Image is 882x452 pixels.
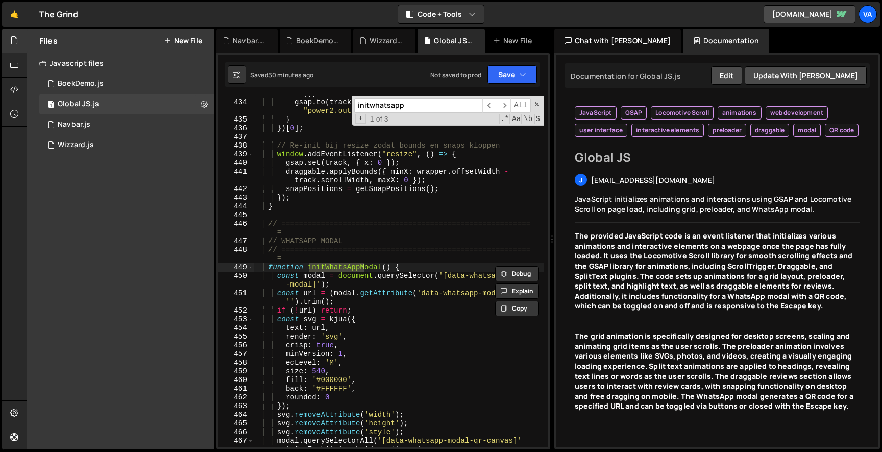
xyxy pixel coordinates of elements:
span: GSAP [625,109,643,117]
div: 461 [218,385,254,393]
div: 466 [218,428,254,437]
span: Whole Word Search [523,114,533,124]
div: 453 [218,315,254,324]
div: 17048/46890.js [39,94,214,114]
div: Global JS.js [58,100,99,109]
div: 455 [218,332,254,341]
div: The Grind [39,8,78,20]
div: BoekDemo.js [296,36,339,46]
div: 448 [218,246,254,263]
div: 438 [218,141,254,150]
a: 🤙 [2,2,27,27]
div: 17048/47224.js [39,114,214,135]
h2: Files [39,35,58,46]
div: 456 [218,341,254,350]
div: 459 [218,367,254,376]
div: 442 [218,185,254,194]
span: Locomotive Scroll [655,109,709,117]
div: Navbar.js [233,36,265,46]
strong: The grid animation is specifically designed for desktop screens, scaling and animating grid items... [575,331,853,411]
span: CaseSensitive Search [511,114,522,124]
div: BoekDemo.js [58,79,104,88]
div: 17048/46901.js [39,74,214,94]
div: 465 [218,419,254,428]
span: Alt-Enter [510,98,531,113]
span: animations [722,109,757,117]
div: 445 [218,211,254,220]
a: [DOMAIN_NAME] [764,5,855,23]
div: 50 minutes ago [268,70,313,79]
div: 441 [218,168,254,185]
div: 460 [218,376,254,385]
div: Navbar.js [58,120,90,129]
div: Global JS.js [434,36,473,46]
div: 450 [218,272,254,289]
button: Update with [PERSON_NAME] [745,66,867,85]
span: ​ [482,98,497,113]
div: New File [493,36,536,46]
div: 464 [218,411,254,419]
div: 437 [218,133,254,141]
button: Copy [495,301,539,316]
div: 463 [218,402,254,411]
span: web development [770,109,823,117]
div: Saved [250,70,313,79]
div: Javascript files [27,53,214,74]
span: RegExp Search [499,114,510,124]
span: modal [798,126,816,134]
div: 457 [218,350,254,359]
div: Not saved to prod [430,70,481,79]
button: Code + Tools [398,5,484,23]
button: Edit [711,66,742,85]
span: QR code [829,126,854,134]
strong: The provided JavaScript code is an event listener that initializes various animations and interac... [575,231,852,311]
span: ​ [497,98,511,113]
span: interactive elements [636,126,699,134]
div: 440 [218,159,254,168]
span: j [579,176,582,184]
div: 17048/46900.js [39,135,214,155]
div: 439 [218,150,254,159]
span: Toggle Replace mode [355,114,366,124]
div: 444 [218,202,254,211]
div: Wizzard.js [370,36,403,46]
input: Search for [354,98,482,113]
div: Documentation [683,29,769,53]
div: 446 [218,220,254,237]
div: Wizzard.js [58,140,94,150]
div: 447 [218,237,254,246]
div: 462 [218,393,254,402]
div: 436 [218,124,254,133]
button: New File [164,37,202,45]
h2: Global JS [575,149,860,165]
div: 449 [218,263,254,272]
div: 451 [218,289,254,306]
span: JavaScript [579,109,612,117]
span: draggable [755,126,785,134]
span: Search In Selection [534,114,541,124]
a: Va [859,5,877,23]
div: 443 [218,194,254,202]
button: Debug [495,266,539,281]
div: Chat with [PERSON_NAME] [554,29,681,53]
div: 454 [218,324,254,332]
div: Documentation for Global JS.js [568,71,681,81]
span: preloader [713,126,741,134]
span: [EMAIL_ADDRESS][DOMAIN_NAME] [591,175,715,185]
div: 434 [218,98,254,115]
div: 452 [218,306,254,315]
button: Save [487,65,537,84]
span: JavaScript initializes animations and interactions using GSAP and Locomotive Scroll on page load,... [575,194,851,214]
div: 458 [218,359,254,367]
span: 1 of 3 [366,115,393,124]
span: user interface [579,126,623,134]
span: 1 [48,101,54,109]
div: 435 [218,115,254,124]
button: Explain [495,283,539,299]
